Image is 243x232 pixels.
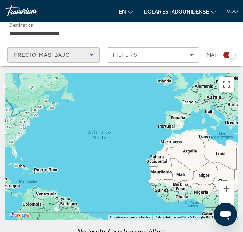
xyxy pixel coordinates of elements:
button: Ampliar [219,181,234,196]
font: Dólar estadounidense [144,9,209,15]
img: Google [7,210,32,220]
input: Select destination [10,29,155,38]
button: Combinaciones de teclas [110,215,150,220]
iframe: Botón para iniciar la ventana de mensajería [214,203,237,226]
span: Destination [10,22,33,27]
span: Precio más bajo [14,52,70,58]
span: Datos del mapa ©2025 Google, INEGI [155,215,216,219]
button: Cambiar moneda [144,6,216,17]
button: Reducir [219,196,234,211]
a: Abre esta zona en Google Maps (se abre en una nueva ventana) [7,210,32,220]
mat-select: Sort by [14,51,93,59]
button: Filters [107,47,199,63]
a: Travorium [5,5,60,16]
span: Map [207,50,218,60]
button: Cambiar idioma [119,6,133,17]
font: en [119,9,126,15]
span: Filters [113,52,138,58]
button: Cambiar a la vista en pantalla completa [219,77,234,92]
